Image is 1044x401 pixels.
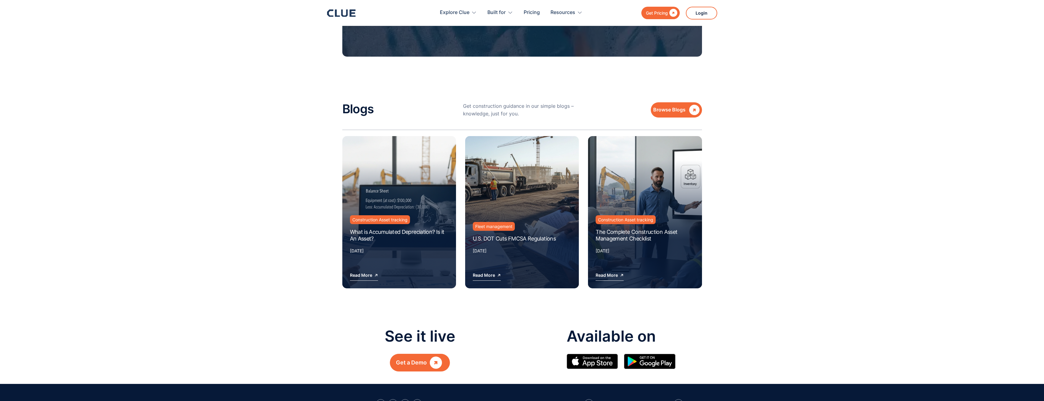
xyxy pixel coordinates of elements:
div: Explore Clue [440,3,477,22]
img: right arrow icon [496,273,501,278]
a: Fleet management [473,222,515,231]
a: The Complete Construction Asset Management Checklist [596,229,694,242]
div: Read More [350,271,372,279]
a: Get Pricing [641,7,680,19]
div: Resources [551,3,583,22]
div: Browse Blogs [653,106,686,114]
a: Construction Asset tracking [350,215,410,224]
a: What is Accumulated Depreciation? Is it An Asset? [350,229,448,242]
div: [DATE] [596,247,609,255]
div: Built for [487,3,513,22]
a: Construction Asset tracking [596,215,656,224]
img: Apple Store [567,354,618,369]
div:  [689,105,700,115]
div: Get a Demo [396,359,427,367]
p: See it live [385,328,455,345]
h2: Blogs [342,102,460,116]
div: [DATE] [473,247,486,255]
div:  [668,9,677,17]
a: Browse Blogs [651,102,702,118]
div: Get Pricing [646,9,668,17]
p: Available on [567,328,682,345]
div: Built for [487,3,506,22]
img: right arrow icon [373,273,379,278]
img: Google simple icon [624,354,675,369]
a: U.S. DOT Cuts FMCSA Regulations [473,235,556,242]
a: Login [686,7,717,19]
a: Read More [596,271,624,281]
div: Resources [551,3,575,22]
img: right arrow icon [619,273,625,278]
a: Read More [350,271,378,281]
div: Read More [473,271,495,279]
a: Get a Demo [390,354,450,371]
a: Read More [473,271,501,281]
div: [DATE] [350,247,364,255]
p: Get construction guidance in our simple blogs – knowledge, just for you. [463,102,581,118]
div:  [430,359,442,367]
div: Explore Clue [440,3,469,22]
div: Read More [596,271,618,279]
a: Pricing [524,3,540,22]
